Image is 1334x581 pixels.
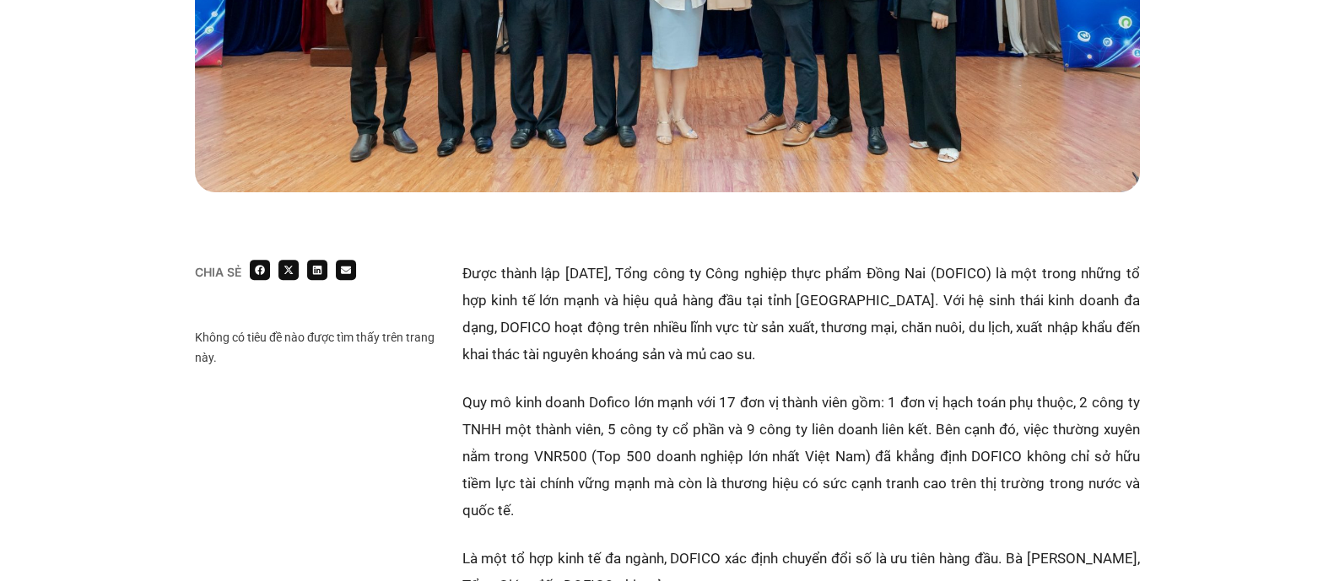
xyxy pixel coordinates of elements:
p: Quy mô kinh doanh Dofico lớn mạnh với 17 đơn vị thành viên gồm: 1 đơn vị hạch toán phụ thuộc, 2 c... [462,389,1140,524]
div: Chia sẻ [195,266,241,278]
div: Share on email [336,260,356,280]
div: Share on facebook [250,260,270,280]
div: Share on linkedin [307,260,327,280]
div: Share on x-twitter [278,260,299,280]
p: Được thành lập [DATE], Tổng công ty Công nghiệp thực phẩm Đồng Nai (DOFICO) là một trong những tổ... [462,260,1140,368]
div: Không có tiêu đề nào được tìm thấy trên trang này. [195,327,446,368]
